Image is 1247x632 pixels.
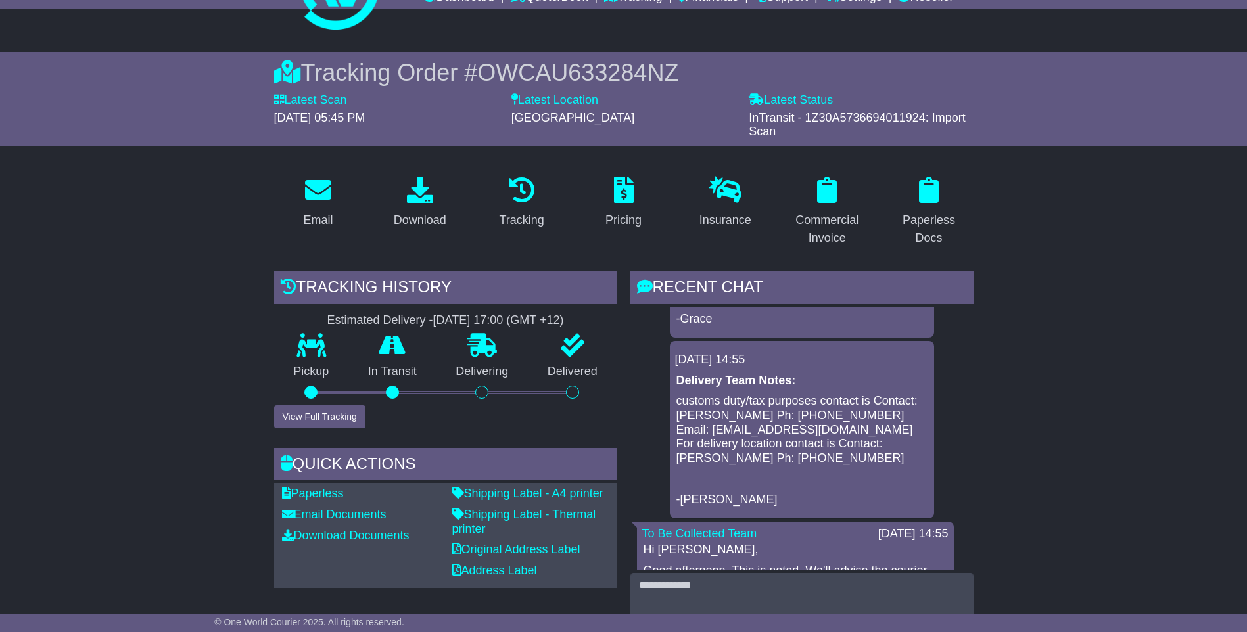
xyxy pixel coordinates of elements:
div: Commercial Invoice [791,212,863,247]
a: Shipping Label - A4 printer [452,487,603,500]
strong: Delivery Team Notes: [676,374,796,387]
div: Email [303,212,333,229]
p: Good afternoon. This is noted. We'll advise the courier once shipment is collected and in-transit. [644,564,947,592]
div: Estimated Delivery - [274,313,617,328]
a: Insurance [691,172,760,234]
div: Insurance [699,212,751,229]
span: [DATE] 05:45 PM [274,111,365,124]
div: Tracking Order # [274,58,974,87]
a: Download Documents [282,529,410,542]
p: -[PERSON_NAME] [676,493,928,507]
span: [GEOGRAPHIC_DATA] [511,111,634,124]
label: Latest Status [749,93,833,108]
div: Pricing [605,212,642,229]
a: Original Address Label [452,543,580,556]
a: Email [294,172,341,234]
span: InTransit - 1Z30A5736694011924: Import Scan [749,111,966,139]
div: Download [394,212,446,229]
p: Hi [PERSON_NAME], [644,543,947,557]
div: Quick Actions [274,448,617,484]
a: Paperless Docs [885,172,974,252]
p: -Grace [676,312,928,327]
div: [DATE] 14:55 [878,527,949,541]
label: Latest Scan [274,93,347,108]
a: Download [385,172,455,234]
span: © One World Courier 2025. All rights reserved. [214,617,404,627]
a: Email Documents [282,508,387,521]
a: Paperless [282,487,344,500]
p: customs duty/tax purposes contact is Contact: [PERSON_NAME] Ph: [PHONE_NUMBER] Email: [EMAIL_ADDR... [676,394,928,465]
a: Pricing [597,172,650,234]
p: Pickup [274,365,349,379]
a: Address Label [452,564,537,577]
div: Tracking history [274,271,617,307]
div: [DATE] 14:55 [675,353,929,367]
a: To Be Collected Team [642,527,757,540]
div: Paperless Docs [893,212,965,247]
a: Tracking [490,172,552,234]
a: Shipping Label - Thermal printer [452,508,596,535]
div: [DATE] 17:00 (GMT +12) [433,313,564,328]
div: Tracking [499,212,544,229]
div: RECENT CHAT [630,271,974,307]
p: Delivered [528,365,617,379]
button: View Full Tracking [274,405,365,428]
span: OWCAU633284NZ [477,59,678,86]
p: Delivering [436,365,529,379]
a: Commercial Invoice [783,172,872,252]
label: Latest Location [511,93,598,108]
p: In Transit [348,365,436,379]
